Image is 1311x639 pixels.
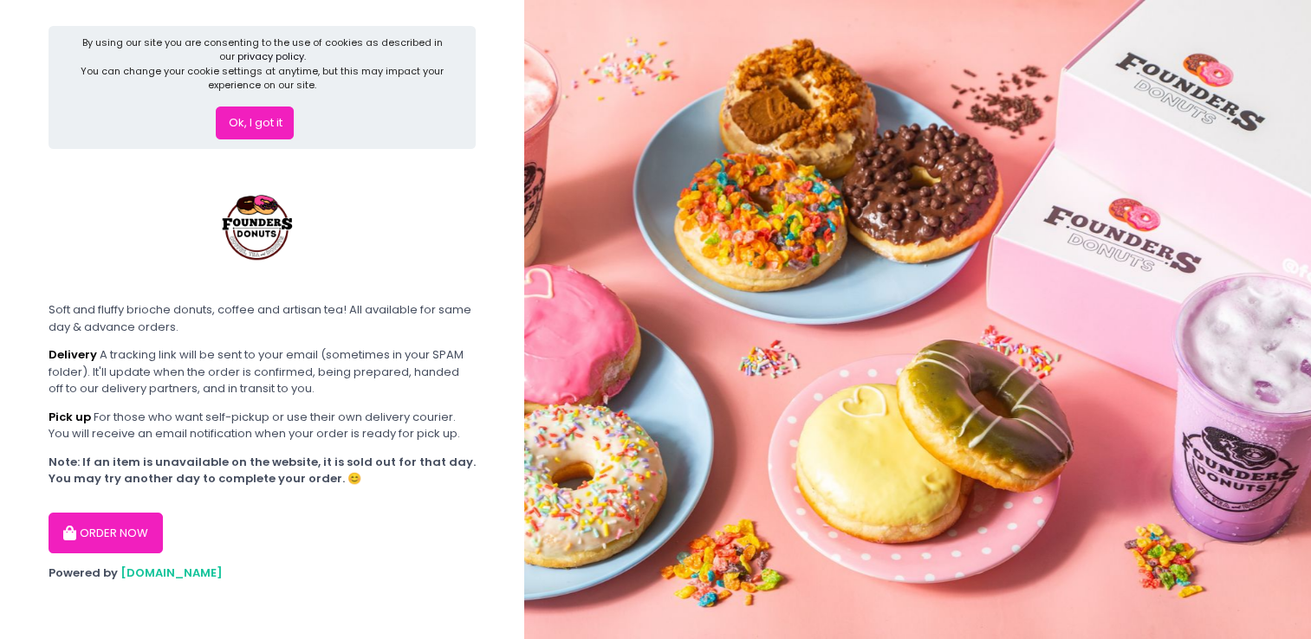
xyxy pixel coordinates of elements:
div: For those who want self-pickup or use their own delivery courier. You will receive an email notif... [49,409,476,442]
div: Note: If an item is unavailable on the website, it is sold out for that day. You may try another ... [49,454,476,487]
a: privacy policy. [237,49,306,63]
div: By using our site you are consenting to the use of cookies as described in our You can change you... [78,35,447,93]
a: [DOMAIN_NAME] [120,565,223,581]
div: Soft and fluffy brioche donuts, coffee and artisan tea! All available for same day & advance orders. [49,301,476,335]
div: A tracking link will be sent to your email (sometimes in your SPAM folder). It'll update when the... [49,346,476,397]
img: Founders Donuts [194,160,324,290]
button: ORDER NOW [49,513,163,554]
b: Delivery [49,346,97,363]
b: Pick up [49,409,91,425]
div: Powered by [49,565,476,582]
button: Ok, I got it [216,106,294,139]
